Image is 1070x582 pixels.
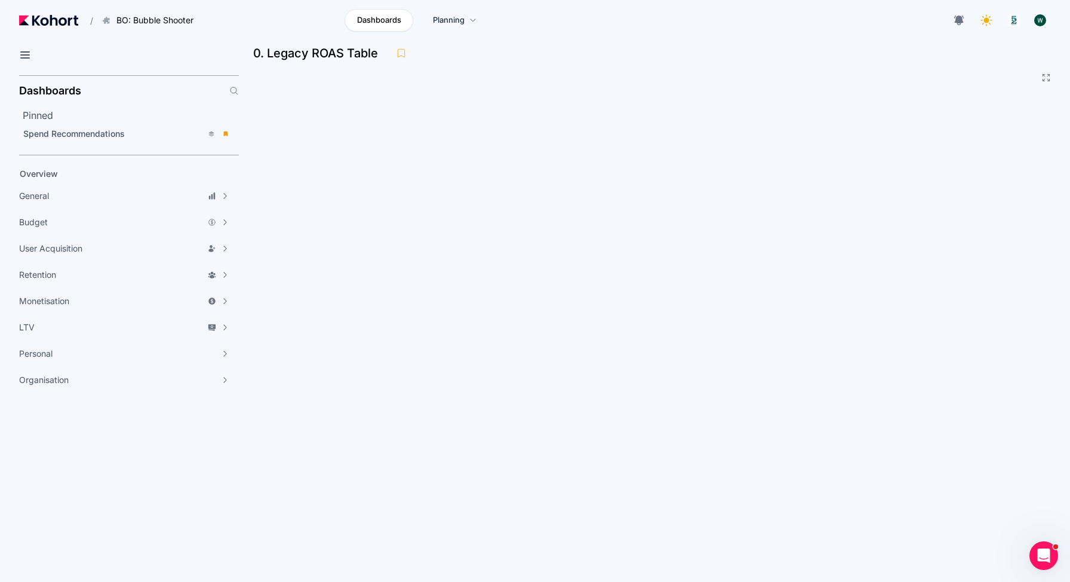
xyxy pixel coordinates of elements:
[19,269,56,281] span: Retention
[1041,73,1051,82] button: Fullscreen
[1008,14,1020,26] img: logo_logo_images_1_20240607072359498299_20240828135028712857.jpeg
[19,190,49,202] span: General
[19,15,78,26] img: Kohort logo
[433,14,465,26] span: Planning
[19,243,82,255] span: User Acquisition
[1029,541,1058,570] iframe: Intercom live chat
[16,165,219,183] a: Overview
[19,295,69,307] span: Monetisation
[357,14,401,26] span: Dashboards
[19,348,53,360] span: Personal
[23,108,239,122] h2: Pinned
[96,10,206,30] button: BO: Bubble Shooter
[19,374,69,386] span: Organisation
[420,9,489,32] a: Planning
[81,14,93,27] span: /
[19,321,35,333] span: LTV
[345,9,413,32] a: Dashboards
[23,128,125,139] span: Spend Recommendations
[19,216,48,228] span: Budget
[19,85,81,96] h2: Dashboards
[253,47,385,59] h3: 0. Legacy ROAS Table
[19,125,235,143] a: Spend Recommendations
[116,14,193,26] span: BO: Bubble Shooter
[20,169,58,179] span: Overview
